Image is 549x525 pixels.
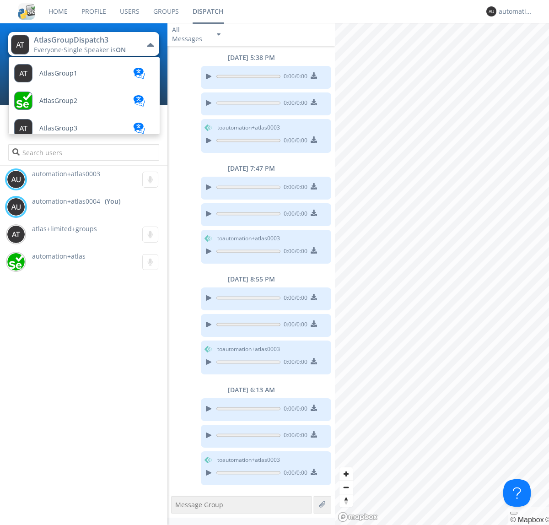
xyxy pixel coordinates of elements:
[311,136,317,143] img: download media button
[172,25,209,43] div: All Messages
[8,57,160,135] ul: AtlasGroupDispatch3Everyone·Single Speaker isON
[280,136,307,146] span: 0:00 / 0:00
[339,494,353,507] button: Reset bearing to north
[311,247,317,254] img: download media button
[280,183,307,193] span: 0:00 / 0:00
[217,345,280,353] span: to automation+atlas0003
[280,210,307,220] span: 0:00 / 0:00
[339,481,353,494] button: Zoom out
[338,512,378,522] a: Mapbox logo
[105,197,120,206] div: (You)
[311,358,317,364] img: download media button
[34,45,137,54] div: Everyone ·
[280,72,307,82] span: 0:00 / 0:00
[280,405,307,415] span: 0:00 / 0:00
[217,234,280,243] span: to automation+atlas0003
[64,45,126,54] span: Single Speaker is
[311,72,317,79] img: download media button
[280,247,307,257] span: 0:00 / 0:00
[39,125,77,132] span: AtlasGroup3
[311,320,317,327] img: download media button
[311,405,317,411] img: download media button
[510,516,544,524] a: Mapbox
[311,183,317,189] img: download media button
[7,198,25,216] img: 373638.png
[486,6,496,16] img: 373638.png
[116,45,126,54] span: ON
[339,481,353,494] span: Zoom out
[510,512,517,514] button: Toggle attribution
[32,169,100,178] span: automation+atlas0003
[311,469,317,475] img: download media button
[311,210,317,216] img: download media button
[32,224,97,233] span: atlas+limited+groups
[280,358,307,368] span: 0:00 / 0:00
[503,479,531,507] iframe: Toggle Customer Support
[167,385,335,395] div: [DATE] 6:13 AM
[167,275,335,284] div: [DATE] 8:55 PM
[18,3,35,20] img: cddb5a64eb264b2086981ab96f4c1ba7
[39,97,77,104] span: AtlasGroup2
[217,456,280,464] span: to automation+atlas0003
[311,99,317,105] img: download media button
[32,252,86,260] span: automation+atlas
[8,144,159,161] input: Search users
[167,53,335,62] div: [DATE] 5:38 PM
[7,225,25,244] img: 373638.png
[217,33,221,36] img: caret-down-sm.svg
[7,253,25,271] img: d2d01cd9b4174d08988066c6d424eccd
[311,294,317,300] img: download media button
[167,164,335,173] div: [DATE] 7:47 PM
[11,35,29,54] img: 373638.png
[132,68,146,79] img: translation-blue.svg
[132,95,146,107] img: translation-blue.svg
[8,32,159,56] button: AtlasGroupDispatch3Everyone·Single Speaker isON
[280,99,307,109] span: 0:00 / 0:00
[132,123,146,134] img: translation-blue.svg
[280,294,307,304] span: 0:00 / 0:00
[39,70,77,77] span: AtlasGroup1
[339,467,353,481] button: Zoom in
[217,124,280,132] span: to automation+atlas0003
[311,431,317,438] img: download media button
[34,35,137,45] div: AtlasGroupDispatch3
[32,197,100,206] span: automation+atlas0004
[499,7,533,16] div: automation+atlas0004
[280,320,307,330] span: 0:00 / 0:00
[280,469,307,479] span: 0:00 / 0:00
[7,170,25,189] img: 373638.png
[280,431,307,441] span: 0:00 / 0:00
